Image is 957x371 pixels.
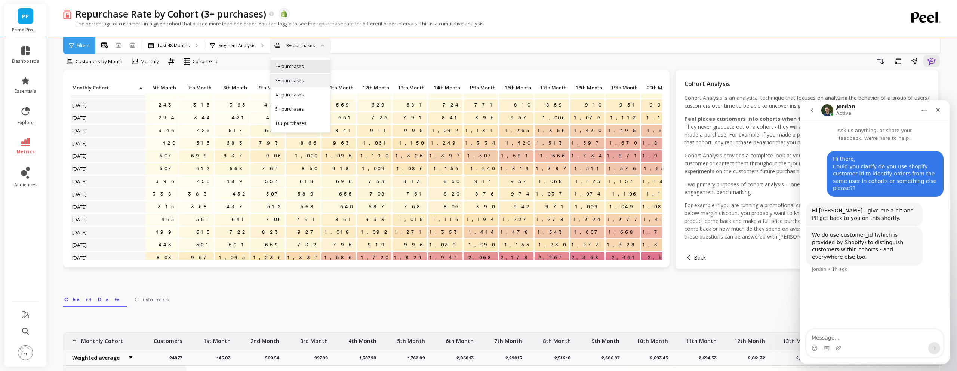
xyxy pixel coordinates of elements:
button: go back [5,3,19,17]
span: 1,359 [641,239,677,251]
span: 1,328 [606,239,641,251]
span: 698 [190,150,214,162]
span: 919 [366,239,391,251]
span: 890 [475,201,498,212]
span: 841 [334,125,356,136]
span: 1,230 [537,239,569,251]
span: 507 [265,188,285,200]
span: 383 [187,188,214,200]
p: Cohort Analysis provides a complete look at your customer journey - so how you acquired the custo... [684,151,930,175]
span: 1,188 [641,176,677,187]
span: 753 [367,176,391,187]
span: 641 [230,214,249,225]
button: Upload attachment [36,245,41,251]
span: 850 [300,163,320,174]
span: 841 [440,112,462,123]
span: 7th Month [181,85,212,91]
span: 1,039 [428,239,463,251]
span: 629 [370,99,391,111]
span: 1,061 [362,138,391,149]
span: 346 [157,125,178,136]
div: Toggle SortBy [605,82,641,94]
span: 866 [299,138,320,149]
span: 557 [264,176,285,187]
img: Profile image for Jordan [21,4,33,16]
div: Toggle SortBy [144,82,179,94]
div: Jordan says… [6,127,144,181]
span: 837 [222,150,249,162]
span: 911 [369,125,391,136]
span: 1,586 [323,252,356,263]
span: Cohort Grid [193,58,219,65]
span: 1,181 [464,125,498,136]
div: 5+ purchases [275,105,326,113]
div: 4+ purchases [275,91,326,98]
span: [DATE] [71,176,89,187]
span: 1,597 [570,138,606,149]
span: 1,513 [535,138,569,149]
span: Chart Data [64,296,126,303]
span: 726 [370,112,391,123]
span: 499 [154,227,178,238]
button: Back [686,254,706,261]
div: Hi there,Could you clarify do you use shopify customer id to identify orders from the same user i... [27,51,144,96]
span: dashboards [12,58,39,64]
span: 1,507 [466,150,498,162]
span: 771 [473,99,498,111]
span: 1,249 [430,138,462,149]
span: 1,871 [606,150,642,162]
span: 512 [266,201,285,212]
span: 1,959 [641,150,677,162]
span: 722 [228,227,249,238]
span: 1,666 [539,150,569,162]
span: 420 [161,138,178,149]
div: Toggle SortBy [179,82,215,94]
span: 967 [190,252,214,263]
span: 1,576 [607,163,640,174]
p: Last 48 Months [158,43,190,49]
div: Jordan says… [6,102,144,127]
p: 9th Month [250,82,285,93]
span: 517 [227,125,249,136]
span: 1,430 [573,125,604,136]
span: audiences [14,182,37,188]
span: 918 [331,163,356,174]
span: 1,092 [360,227,391,238]
span: 591 [227,239,249,251]
span: [DATE] [71,125,89,136]
span: 1,018 [323,227,356,238]
span: 344 [193,112,214,123]
span: 997 [648,99,676,111]
span: 16th Month [501,85,531,91]
span: Back [694,254,706,261]
button: Emoji picker [12,245,18,251]
div: Toggle SortBy [463,82,499,94]
span: 12th Month [359,85,389,91]
span: 1,150 [398,138,427,149]
div: 3+ purchases [275,77,326,84]
div: Hi there, Could you clarify do you use shopify customer id to identify orders from the same user ... [33,55,138,92]
span: 1,240 [469,163,498,174]
p: 8th Month [215,82,249,93]
span: 917 [473,176,498,187]
div: Elena says… [6,51,144,102]
span: 823 [261,227,285,238]
span: 1,387 [535,163,573,174]
span: 368 [190,201,214,212]
span: 1,734 [570,150,606,162]
span: 706 [265,214,285,225]
div: Hi [PERSON_NAME] - give me a bit and I'll get back to you on this shortly. [12,107,117,122]
span: 668 [228,163,249,174]
button: Gif picker [24,245,30,251]
span: [DATE] [71,188,89,200]
p: 19th Month [606,82,640,93]
span: Cohort Analysis [684,80,730,88]
p: Two primary purposes of cohort analysis -- one time campaign retrospection and ongoing user engag... [684,180,930,196]
span: 1,414 [467,227,498,238]
div: We do use customer_id (which is provided by Shopify) to distinguish customers within cohorts - an... [6,127,123,165]
span: 1,278 [535,214,570,225]
span: 1,377 [606,214,644,225]
p: 7th Month [179,82,214,93]
p: Active [36,9,51,17]
span: 315 [156,201,178,212]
